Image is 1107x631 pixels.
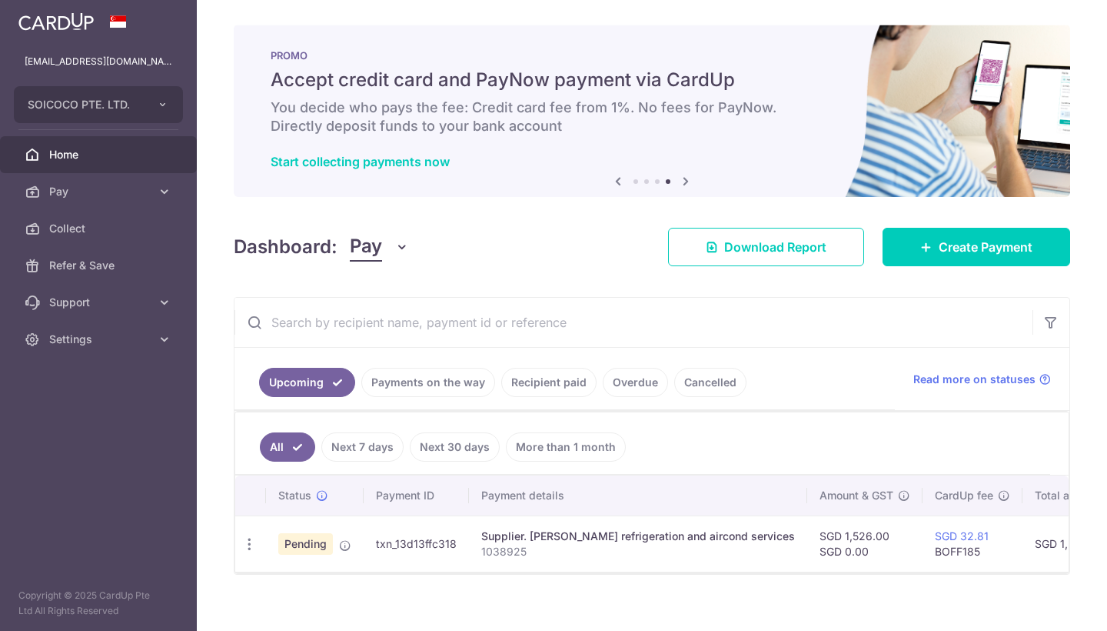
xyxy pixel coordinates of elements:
[271,68,1033,92] h5: Accept credit card and PayNow payment via CardUp
[28,97,141,112] span: SOICOCO PTE. LTD.
[481,544,795,559] p: 1038925
[18,12,94,31] img: CardUp
[1008,585,1092,623] iframe: Opens a widget where you can find more information
[364,476,469,516] th: Payment ID
[724,238,826,256] span: Download Report
[939,238,1032,256] span: Create Payment
[674,368,746,397] a: Cancelled
[501,368,597,397] a: Recipient paid
[49,221,151,236] span: Collect
[49,184,151,199] span: Pay
[913,372,1051,387] a: Read more on statuses
[506,432,626,462] a: More than 1 month
[260,432,315,462] a: All
[278,488,311,503] span: Status
[668,228,864,266] a: Download Report
[25,54,172,69] p: [EMAIL_ADDRESS][DOMAIN_NAME]
[259,368,355,397] a: Upcoming
[271,49,1033,62] p: PROMO
[49,295,151,310] span: Support
[935,488,993,503] span: CardUp fee
[922,516,1022,572] td: BOFF185
[807,516,922,572] td: SGD 1,526.00 SGD 0.00
[321,432,404,462] a: Next 7 days
[361,368,495,397] a: Payments on the way
[271,154,450,169] a: Start collecting payments now
[234,233,337,261] h4: Dashboard:
[350,232,409,262] button: Pay
[410,432,500,462] a: Next 30 days
[271,98,1033,135] h6: You decide who pays the fee: Credit card fee from 1%. No fees for PayNow. Directly deposit funds ...
[234,298,1032,347] input: Search by recipient name, payment id or reference
[49,147,151,162] span: Home
[278,533,333,555] span: Pending
[883,228,1070,266] a: Create Payment
[234,25,1070,197] img: paynow Banner
[469,476,807,516] th: Payment details
[603,368,668,397] a: Overdue
[350,232,382,262] span: Pay
[1035,488,1085,503] span: Total amt.
[14,86,183,123] button: SOICOCO PTE. LTD.
[49,332,151,347] span: Settings
[935,529,989,543] a: SGD 32.81
[364,516,469,572] td: txn_13d13ffc318
[49,258,151,273] span: Refer & Save
[481,529,795,544] div: Supplier. [PERSON_NAME] refrigeration and aircond services
[819,488,893,503] span: Amount & GST
[913,372,1036,387] span: Read more on statuses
